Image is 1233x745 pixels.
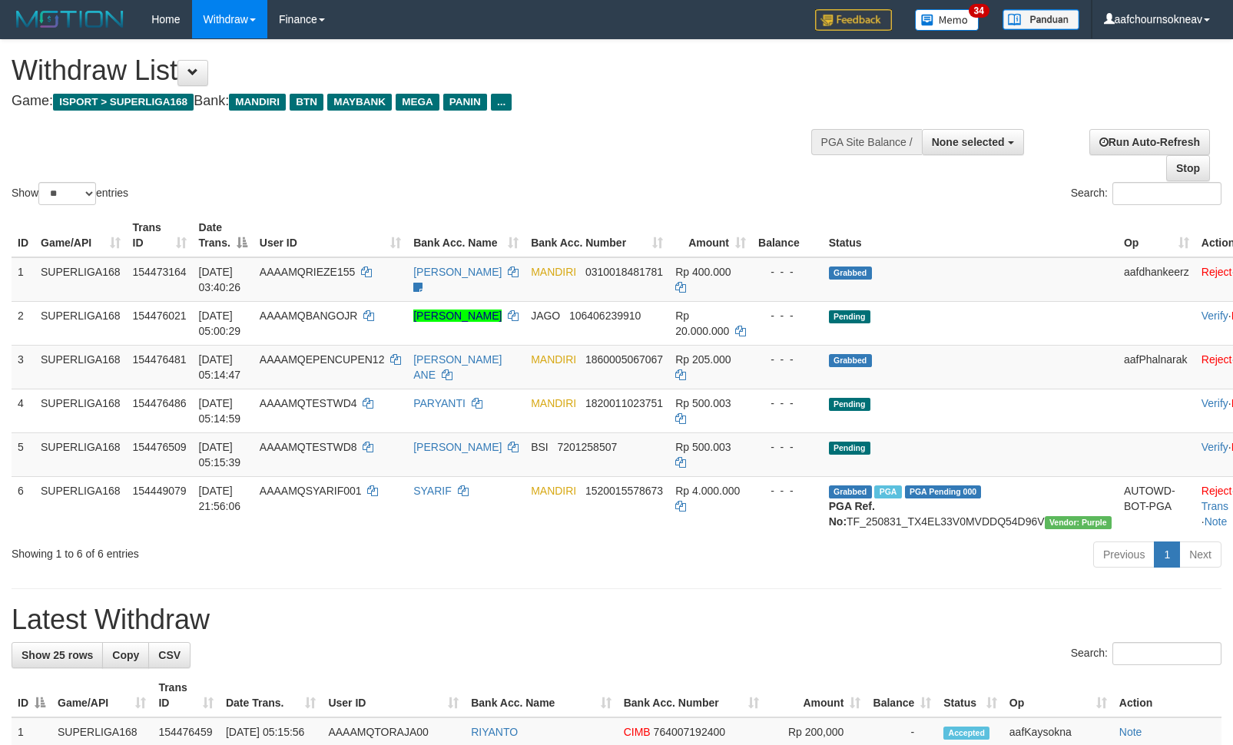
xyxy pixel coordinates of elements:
[471,726,518,738] a: RIYANTO
[829,500,875,528] b: PGA Ref. No:
[12,345,35,389] td: 3
[1118,257,1195,302] td: aafdhankeerz
[1112,642,1221,665] input: Search:
[443,94,487,111] span: PANIN
[531,266,576,278] span: MANDIRI
[133,266,187,278] span: 154473164
[829,398,870,411] span: Pending
[1118,476,1195,535] td: AUTOWD-BOT-PGA
[758,264,817,280] div: - - -
[413,266,502,278] a: [PERSON_NAME]
[51,674,152,717] th: Game/API: activate to sort column ascending
[12,257,35,302] td: 1
[413,310,502,322] a: [PERSON_NAME]
[1118,345,1195,389] td: aafPhalnarak
[127,214,193,257] th: Trans ID: activate to sort column ascending
[220,674,323,717] th: Date Trans.: activate to sort column ascending
[811,129,922,155] div: PGA Site Balance /
[12,301,35,345] td: 2
[1166,155,1210,181] a: Stop
[758,396,817,411] div: - - -
[569,310,641,322] span: Copy 106406239910 to clipboard
[874,485,901,498] span: Marked by aafchoeunmanni
[585,397,663,409] span: Copy 1820011023751 to clipboard
[148,642,191,668] a: CSV
[12,540,502,561] div: Showing 1 to 6 of 6 entries
[413,397,466,409] a: PARYANTI
[12,8,128,31] img: MOTION_logo.png
[823,214,1118,257] th: Status
[35,389,127,432] td: SUPERLIGA168
[669,214,752,257] th: Amount: activate to sort column ascending
[158,649,181,661] span: CSV
[260,353,385,366] span: AAAAMQEPENCUPEN12
[1093,541,1155,568] a: Previous
[1202,266,1232,278] a: Reject
[133,485,187,497] span: 154449079
[254,214,407,257] th: User ID: activate to sort column ascending
[915,9,979,31] img: Button%20Memo.svg
[1205,515,1228,528] a: Note
[133,441,187,453] span: 154476509
[1119,726,1142,738] a: Note
[758,439,817,455] div: - - -
[675,310,729,337] span: Rp 20.000.000
[12,55,807,86] h1: Withdraw List
[396,94,439,111] span: MEGA
[675,485,740,497] span: Rp 4.000.000
[1071,182,1221,205] label: Search:
[758,352,817,367] div: - - -
[525,214,669,257] th: Bank Acc. Number: activate to sort column ascending
[675,266,731,278] span: Rp 400.000
[152,674,220,717] th: Trans ID: activate to sort column ascending
[922,129,1024,155] button: None selected
[829,442,870,455] span: Pending
[199,310,241,337] span: [DATE] 05:00:29
[905,485,982,498] span: PGA Pending
[53,94,194,111] span: ISPORT > SUPERLIGA168
[413,353,502,381] a: [PERSON_NAME] ANE
[35,345,127,389] td: SUPERLIGA168
[829,485,872,498] span: Grabbed
[585,485,663,497] span: Copy 1520015578673 to clipboard
[867,674,937,717] th: Balance: activate to sort column ascending
[199,441,241,469] span: [DATE] 05:15:39
[407,214,525,257] th: Bank Acc. Name: activate to sort column ascending
[932,136,1005,148] span: None selected
[624,726,651,738] span: CIMB
[12,432,35,476] td: 5
[35,476,127,535] td: SUPERLIGA168
[752,214,823,257] th: Balance
[491,94,512,111] span: ...
[1003,674,1113,717] th: Op: activate to sort column ascending
[290,94,323,111] span: BTN
[618,674,765,717] th: Bank Acc. Number: activate to sort column ascending
[765,674,867,717] th: Amount: activate to sort column ascending
[260,310,358,322] span: AAAAMQBANGOJR
[1118,214,1195,257] th: Op: activate to sort column ascending
[1202,353,1232,366] a: Reject
[531,441,549,453] span: BSI
[1112,182,1221,205] input: Search:
[1202,485,1232,497] a: Reject
[12,642,103,668] a: Show 25 rows
[12,94,807,109] h4: Game: Bank:
[229,94,286,111] span: MANDIRI
[199,397,241,425] span: [DATE] 05:14:59
[1179,541,1221,568] a: Next
[12,604,1221,635] h1: Latest Withdraw
[133,353,187,366] span: 154476481
[937,674,1003,717] th: Status: activate to sort column ascending
[557,441,617,453] span: Copy 7201258507 to clipboard
[12,476,35,535] td: 6
[322,674,465,717] th: User ID: activate to sort column ascending
[193,214,254,257] th: Date Trans.: activate to sort column descending
[413,485,452,497] a: SYARIF
[327,94,392,111] span: MAYBANK
[1003,9,1079,30] img: panduan.png
[465,674,618,717] th: Bank Acc. Name: activate to sort column ascending
[823,476,1118,535] td: TF_250831_TX4EL33V0MVDDQ54D96V
[12,214,35,257] th: ID
[758,308,817,323] div: - - -
[531,485,576,497] span: MANDIRI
